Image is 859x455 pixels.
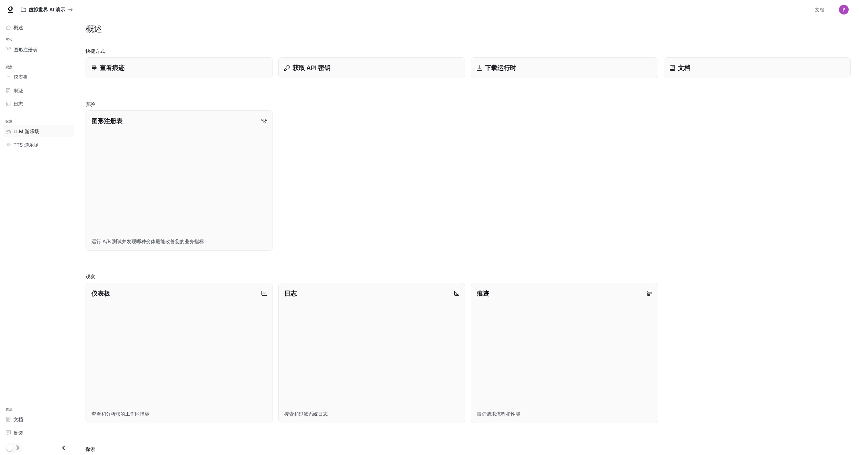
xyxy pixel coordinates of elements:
[91,238,204,244] font: 运行 A/B 测试并发现哪种变体最能改善您的业务指标
[837,3,851,17] button: 用户头像
[477,411,520,417] font: 跟踪请求流程和性能
[13,430,23,436] font: 反馈
[6,65,13,69] font: 观察
[3,427,74,439] a: 反馈
[86,110,273,251] a: 图形注册表运行 A/B 测试并发现哪种变体最能改善您的业务指标
[6,444,13,451] span: 暗模式切换
[6,119,13,123] font: 探索
[56,441,71,455] button: 关闭抽屉
[86,57,273,78] a: 查看痕迹
[3,84,74,96] a: 痕迹
[13,416,23,422] font: 文档
[6,407,13,412] font: 资源
[13,87,23,93] font: 痕迹
[86,101,95,107] font: 实验
[13,128,39,134] font: LLM 游乐场
[293,64,330,71] font: 获取 API 密钥
[29,7,65,12] font: 虚拟世界 AI 演示
[86,446,95,452] font: 探索
[477,290,489,297] font: 痕迹
[91,290,110,297] font: 仪表板
[13,142,39,148] font: TTS 游乐场
[13,101,23,107] font: 日志
[18,3,76,17] button: 所有工作区
[678,64,690,71] font: 文档
[471,57,658,78] a: 下载运行时
[3,139,74,151] a: TTS 游乐场
[278,57,466,78] button: 获取 API 密钥
[3,21,74,33] a: 概述
[86,24,102,34] font: 概述
[278,283,466,423] a: 日志搜索和过滤系统日志
[664,57,851,78] a: 文档
[284,290,297,297] font: 日志
[13,24,23,30] font: 概述
[3,71,74,83] a: 仪表板
[13,47,38,52] font: 图形注册表
[815,7,825,12] font: 文档
[91,117,122,125] font: 图形注册表
[3,125,74,137] a: LLM 游乐场
[471,283,658,423] a: 痕迹跟踪请求流程和性能
[3,43,74,56] a: 图形注册表
[839,5,849,14] img: 用户头像
[812,3,834,17] a: 文档
[6,37,13,42] font: 实验
[86,48,105,54] font: 快捷方式
[3,98,74,110] a: 日志
[100,64,125,71] font: 查看痕迹
[284,411,328,417] font: 搜索和过滤系统日志
[13,74,28,80] font: 仪表板
[91,411,149,417] font: 查看和分析您的工作区指标
[86,283,273,423] a: 仪表板查看和分析您的工作区指标
[3,413,74,425] a: 文档
[86,274,95,279] font: 观察
[485,64,516,71] font: 下载运行时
